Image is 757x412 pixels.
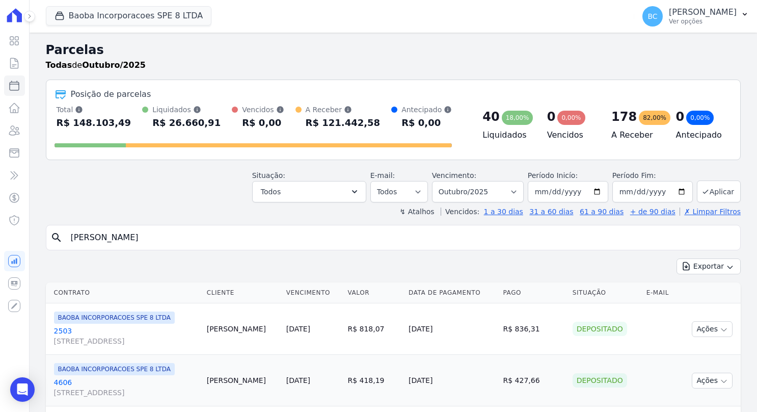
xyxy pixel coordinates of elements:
h4: Liquidados [482,129,530,141]
label: Período Fim: [612,170,693,181]
button: Exportar [677,259,741,274]
label: Vencimento: [432,171,476,179]
a: ✗ Limpar Filtros [680,208,741,216]
label: ↯ Atalhos [399,208,434,216]
th: E-mail [642,282,679,303]
a: 31 a 60 dias [529,208,573,216]
strong: Outubro/2025 [82,60,146,70]
a: + de 90 dias [630,208,675,216]
label: Vencidos: [441,208,479,216]
th: Pago [499,282,569,303]
p: [PERSON_NAME] [669,7,737,17]
div: 178 [611,109,637,125]
td: [PERSON_NAME] [203,303,282,355]
div: 0,00% [686,111,714,125]
a: 2503[STREET_ADDRESS] [54,326,199,346]
div: 40 [482,109,499,125]
button: Aplicar [697,181,741,202]
span: [STREET_ADDRESS] [54,388,199,398]
span: Todos [261,186,281,198]
td: R$ 427,66 [499,355,569,406]
div: R$ 0,00 [242,115,284,131]
th: Data de Pagamento [404,282,499,303]
div: Total [57,105,131,115]
button: Ações [692,373,733,389]
div: Posição de parcelas [71,88,151,100]
th: Valor [343,282,404,303]
a: 1 a 30 dias [484,208,523,216]
td: [DATE] [404,303,499,355]
div: 0 [547,109,556,125]
input: Buscar por nome do lote ou do cliente [65,227,736,248]
th: Situação [569,282,642,303]
div: R$ 0,00 [401,115,452,131]
h2: Parcelas [46,41,741,59]
span: BAOBA INCORPORACOES SPE 8 LTDA [54,312,175,324]
button: BC [PERSON_NAME] Ver opções [634,2,757,31]
span: BC [648,13,658,20]
div: 0,00% [557,111,585,125]
label: Período Inicío: [528,171,578,179]
div: Antecipado [401,105,452,115]
div: Open Intercom Messenger [10,377,35,402]
p: Ver opções [669,17,737,25]
p: de [46,59,146,71]
div: 0 [676,109,685,125]
label: E-mail: [370,171,395,179]
label: Situação: [252,171,285,179]
a: 61 a 90 dias [580,208,624,216]
td: [PERSON_NAME] [203,355,282,406]
button: Ações [692,321,733,337]
div: R$ 121.442,58 [306,115,381,131]
th: Cliente [203,282,282,303]
td: R$ 818,07 [343,303,404,355]
h4: Vencidos [547,129,595,141]
td: R$ 418,19 [343,355,404,406]
div: 82,00% [639,111,670,125]
div: Vencidos [242,105,284,115]
a: 4606[STREET_ADDRESS] [54,377,199,398]
div: Liquidados [152,105,221,115]
h4: A Receber [611,129,659,141]
span: [STREET_ADDRESS] [54,336,199,346]
strong: Todas [46,60,72,70]
td: R$ 836,31 [499,303,569,355]
div: R$ 26.660,91 [152,115,221,131]
a: [DATE] [286,325,310,333]
div: Depositado [573,322,627,336]
a: [DATE] [286,376,310,384]
th: Contrato [46,282,203,303]
h4: Antecipado [676,129,724,141]
button: Baoba Incorporacoes SPE 8 LTDA [46,6,212,25]
div: 18,00% [502,111,533,125]
i: search [50,231,63,244]
th: Vencimento [282,282,344,303]
div: R$ 148.103,49 [57,115,131,131]
div: A Receber [306,105,381,115]
span: BAOBA INCORPORACOES SPE 8 LTDA [54,363,175,375]
div: Depositado [573,373,627,388]
td: [DATE] [404,355,499,406]
button: Todos [252,181,366,202]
